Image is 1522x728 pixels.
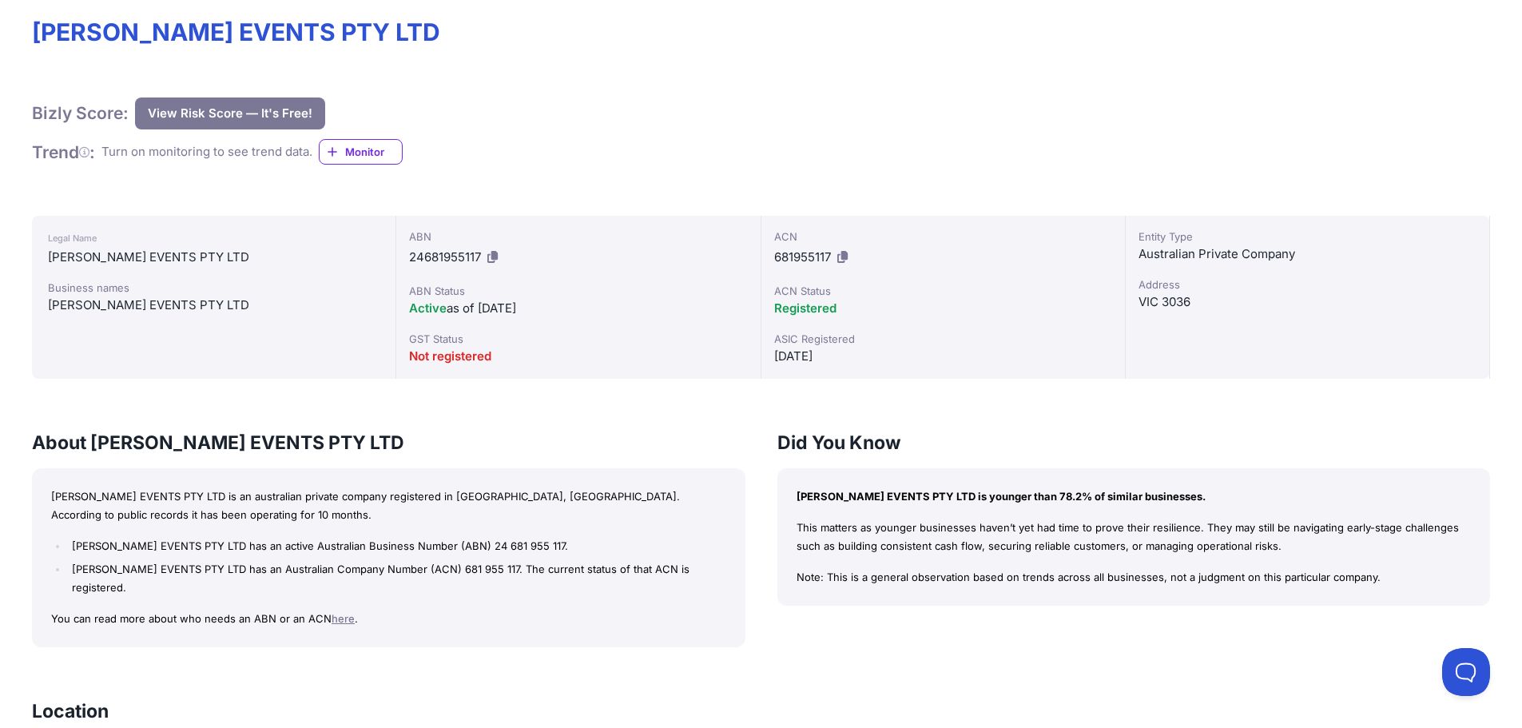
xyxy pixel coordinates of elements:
div: Address [1139,276,1476,292]
span: 24681955117 [409,249,481,265]
div: Australian Private Company [1139,245,1476,264]
a: Monitor [319,139,403,165]
h1: [PERSON_NAME] EVENTS PTY LTD [32,18,1490,46]
div: ABN Status [409,283,747,299]
h3: Location [32,698,109,724]
div: as of [DATE] [409,299,747,318]
div: [PERSON_NAME] EVENTS PTY LTD [48,248,380,267]
span: Monitor [345,144,402,160]
div: [DATE] [774,347,1112,366]
div: Legal Name [48,229,380,248]
h3: Did You Know [777,430,1491,455]
div: VIC 3036 [1139,292,1476,312]
div: ACN [774,229,1112,245]
li: [PERSON_NAME] EVENTS PTY LTD has an Australian Company Number (ACN) 681 955 117. The current stat... [68,560,725,597]
div: ASIC Registered [774,331,1112,347]
div: ABN [409,229,747,245]
span: Not registered [409,348,491,364]
p: [PERSON_NAME] EVENTS PTY LTD is younger than 78.2% of similar businesses. [797,487,1472,506]
h3: About [PERSON_NAME] EVENTS PTY LTD [32,430,745,455]
span: 681955117 [774,249,831,265]
li: [PERSON_NAME] EVENTS PTY LTD has an active Australian Business Number (ABN) 24 681 955 117. [68,537,725,555]
span: Active [409,300,447,316]
div: ACN Status [774,283,1112,299]
h1: Bizly Score: [32,102,129,124]
div: [PERSON_NAME] EVENTS PTY LTD [48,296,380,315]
div: Business names [48,280,380,296]
div: GST Status [409,331,747,347]
div: Entity Type [1139,229,1476,245]
p: This matters as younger businesses haven’t yet had time to prove their resilience. They may still... [797,519,1472,555]
p: [PERSON_NAME] EVENTS PTY LTD is an australian private company registered in [GEOGRAPHIC_DATA], [G... [51,487,726,524]
iframe: Toggle Customer Support [1442,648,1490,696]
h1: Trend : [32,141,95,163]
p: You can read more about who needs an ABN or an ACN . [51,610,726,628]
button: View Risk Score — It's Free! [135,97,325,129]
a: here [332,612,355,625]
span: Registered [774,300,837,316]
div: Turn on monitoring to see trend data. [101,143,312,161]
p: Note: This is a general observation based on trends across all businesses, not a judgment on this... [797,568,1472,587]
